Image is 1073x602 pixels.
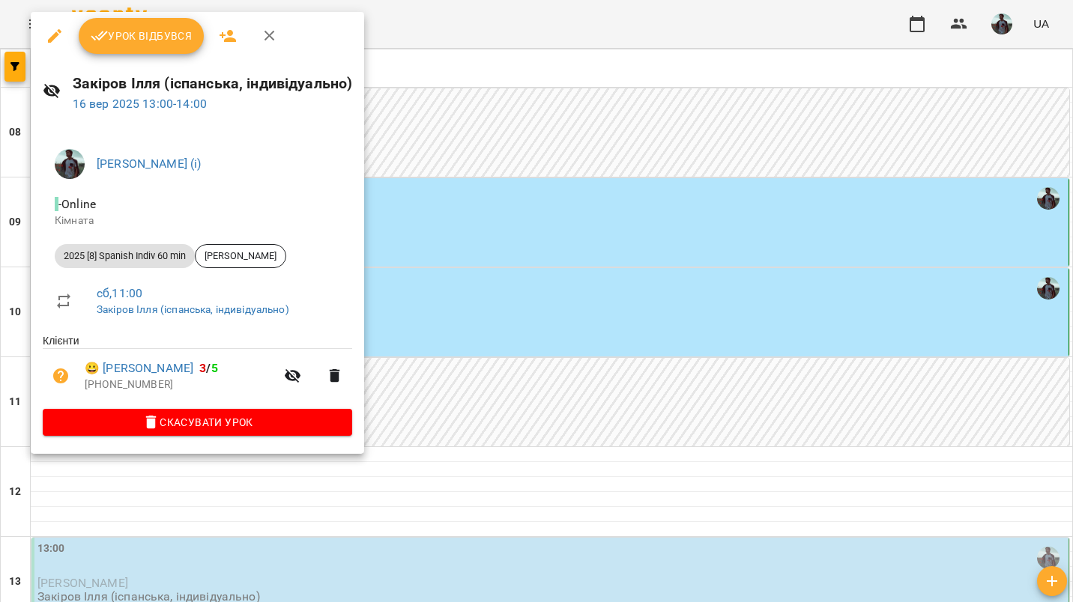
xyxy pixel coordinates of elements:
[55,213,340,228] p: Кімната
[211,361,218,375] span: 5
[73,72,353,95] h6: Закіров Ілля (іспанська, індивідуально)
[97,156,202,171] a: [PERSON_NAME] (і)
[199,361,217,375] b: /
[85,359,193,377] a: 😀 [PERSON_NAME]
[97,286,142,300] a: сб , 11:00
[55,249,195,263] span: 2025 [8] Spanish Indiv 60 min
[73,97,207,111] a: 16 вер 2025 13:00-14:00
[91,27,193,45] span: Урок відбувся
[199,361,206,375] span: 3
[195,244,286,268] div: [PERSON_NAME]
[196,249,285,263] span: [PERSON_NAME]
[55,413,340,431] span: Скасувати Урок
[55,197,99,211] span: - Online
[79,18,205,54] button: Урок відбувся
[85,377,275,392] p: [PHONE_NUMBER]
[55,149,85,179] img: 59b3f96857d6e12ecac1e66404ff83b3.JPG
[43,409,352,436] button: Скасувати Урок
[43,333,352,408] ul: Клієнти
[43,358,79,394] button: Візит ще не сплачено. Додати оплату?
[97,303,289,315] a: Закіров Ілля (іспанська, індивідуально)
